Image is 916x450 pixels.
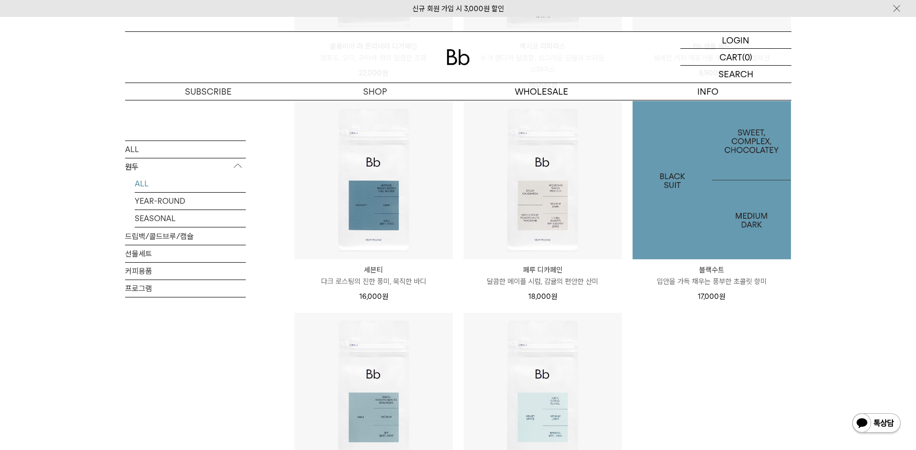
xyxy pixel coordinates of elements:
a: CART (0) [680,49,791,66]
p: 입안을 가득 채우는 풍부한 초콜릿 향미 [633,276,791,287]
span: 16,000 [359,292,388,301]
a: SHOP [292,83,458,100]
a: 블랙수트 [633,101,791,259]
a: 블랙수트 입안을 가득 채우는 풍부한 초콜릿 향미 [633,264,791,287]
a: 선물세트 [125,245,246,262]
a: 프로그램 [125,280,246,296]
a: YEAR-ROUND [135,192,246,209]
a: 커피용품 [125,262,246,279]
p: SEARCH [719,66,753,83]
p: 원두 [125,158,246,175]
a: ALL [125,141,246,157]
p: 달콤한 메이플 시럽, 감귤의 편안한 산미 [464,276,622,287]
a: LOGIN [680,32,791,49]
a: SEASONAL [135,210,246,226]
a: 세븐티 다크 로스팅의 진한 풍미, 묵직한 바디 [295,264,453,287]
img: 로고 [447,49,470,65]
a: 드립백/콜드브루/캡슐 [125,227,246,244]
p: 블랙수트 [633,264,791,276]
p: 페루 디카페인 [464,264,622,276]
p: WHOLESALE [458,83,625,100]
a: ALL [135,175,246,192]
p: INFO [625,83,791,100]
a: SUBSCRIBE [125,83,292,100]
p: (0) [742,49,752,65]
img: 1000000031_add2_036.jpg [633,101,791,259]
p: CART [719,49,742,65]
span: 17,000 [698,292,725,301]
span: 원 [719,292,725,301]
img: 카카오톡 채널 1:1 채팅 버튼 [851,412,902,436]
span: 18,000 [528,292,557,301]
span: 원 [551,292,557,301]
img: 세븐티 [295,101,453,259]
img: 페루 디카페인 [464,101,622,259]
p: 세븐티 [295,264,453,276]
a: 페루 디카페인 달콤한 메이플 시럽, 감귤의 편안한 산미 [464,264,622,287]
p: 다크 로스팅의 진한 풍미, 묵직한 바디 [295,276,453,287]
span: 원 [382,292,388,301]
a: 신규 회원 가입 시 3,000원 할인 [412,4,504,13]
p: LOGIN [722,32,749,48]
